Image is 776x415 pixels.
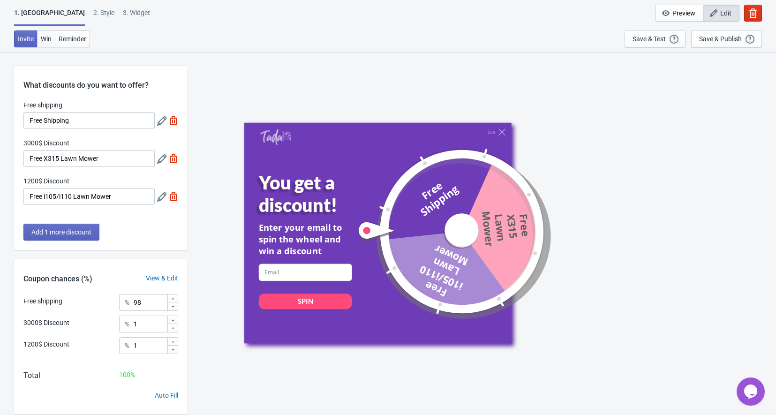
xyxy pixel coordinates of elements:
[23,318,69,328] div: 3000$ Discount
[123,8,150,24] div: 3. Widget
[133,316,167,332] input: Chance
[155,391,178,400] div: Auto Fill
[55,30,90,47] button: Reminder
[125,340,129,351] div: %
[169,116,178,125] img: delete.svg
[260,129,291,146] a: Tada Shopify App - Exit Intent, Spin to Win Popups, Newsletter Discount Gift Game
[18,35,34,43] span: Invite
[672,9,695,17] span: Preview
[93,8,114,24] div: 2 . Style
[703,5,739,22] button: Edit
[23,176,69,186] label: 1200$ Discount
[125,297,129,308] div: %
[23,224,99,241] button: Add 1 more discount
[14,8,85,26] div: 1. [GEOGRAPHIC_DATA]
[699,35,742,43] div: Save & Publish
[59,35,86,43] span: Reminder
[119,371,135,378] span: 100 %
[23,100,62,110] label: Free shipping
[169,192,178,201] img: delete.svg
[23,296,62,306] div: Free shipping
[37,30,55,47] button: Win
[625,30,686,48] button: Save & Test
[258,172,370,216] div: You get a discount!
[41,35,52,43] span: Win
[655,5,703,22] button: Preview
[31,228,91,236] span: Add 1 more discount
[297,296,313,306] div: SPIN
[125,318,129,330] div: %
[260,129,291,145] img: Tada Shopify App - Exit Intent, Spin to Win Popups, Newsletter Discount Gift Game
[23,138,69,148] label: 3000$ Discount
[737,377,767,406] iframe: chat widget
[258,264,352,281] input: Email
[133,337,167,354] input: Chance
[14,30,38,47] button: Invite
[23,370,40,381] div: Total
[487,130,495,135] div: Quit
[633,35,666,43] div: Save & Test
[23,340,69,349] div: 1200$ Discount
[258,222,352,257] div: Enter your email to spin the wheel and win a discount
[133,294,167,311] input: Chance
[691,30,762,48] button: Save & Publish
[169,154,178,163] img: delete.svg
[136,273,188,283] div: View & Edit
[14,273,102,285] div: Coupon chances (%)
[720,9,731,17] span: Edit
[14,66,188,91] div: What discounts do you want to offer?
